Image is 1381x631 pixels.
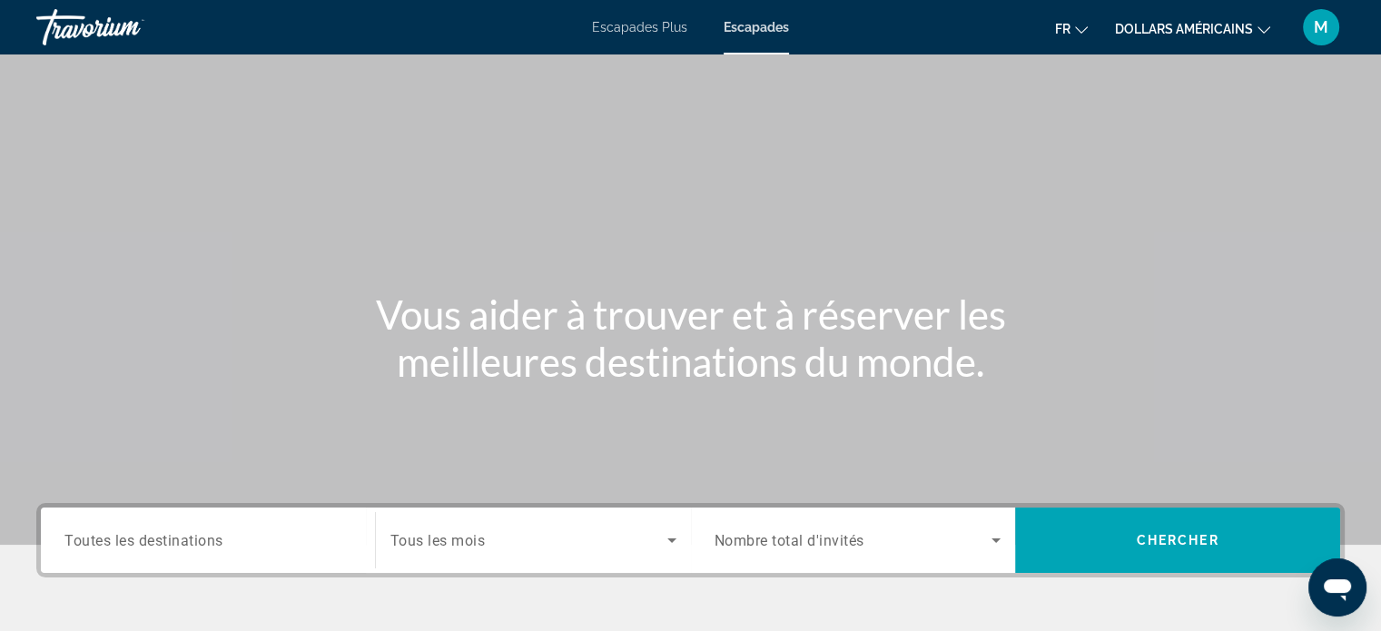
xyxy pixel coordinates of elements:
font: M [1314,17,1328,36]
font: fr [1055,22,1070,36]
font: dollars américains [1115,22,1253,36]
button: Chercher [1015,508,1340,573]
h1: Vous aider à trouver et à réserver les meilleures destinations du monde. [350,291,1031,385]
div: Search widget [41,508,1340,573]
span: Tous les mois [390,532,486,549]
a: Escapades [724,20,789,35]
span: Chercher [1137,533,1219,547]
button: Menu utilisateur [1297,8,1345,46]
span: Toutes les destinations [64,531,223,548]
button: Changer de langue [1055,15,1088,42]
a: Escapades Plus [592,20,687,35]
iframe: Bouton de lancement de la fenêtre de messagerie [1308,558,1366,616]
span: Nombre total d'invités [715,532,864,549]
a: Travorium [36,4,218,51]
button: Changer de devise [1115,15,1270,42]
